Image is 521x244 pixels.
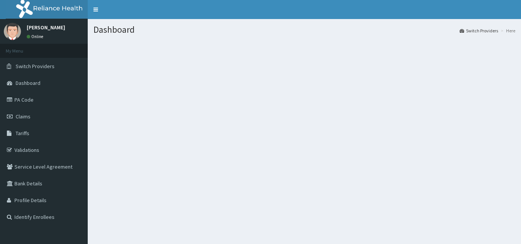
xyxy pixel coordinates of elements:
[16,63,55,70] span: Switch Providers
[93,25,515,35] h1: Dashboard
[16,113,31,120] span: Claims
[27,25,65,30] p: [PERSON_NAME]
[27,34,45,39] a: Online
[4,23,21,40] img: User Image
[460,27,498,34] a: Switch Providers
[16,130,29,137] span: Tariffs
[16,80,40,86] span: Dashboard
[499,27,515,34] li: Here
